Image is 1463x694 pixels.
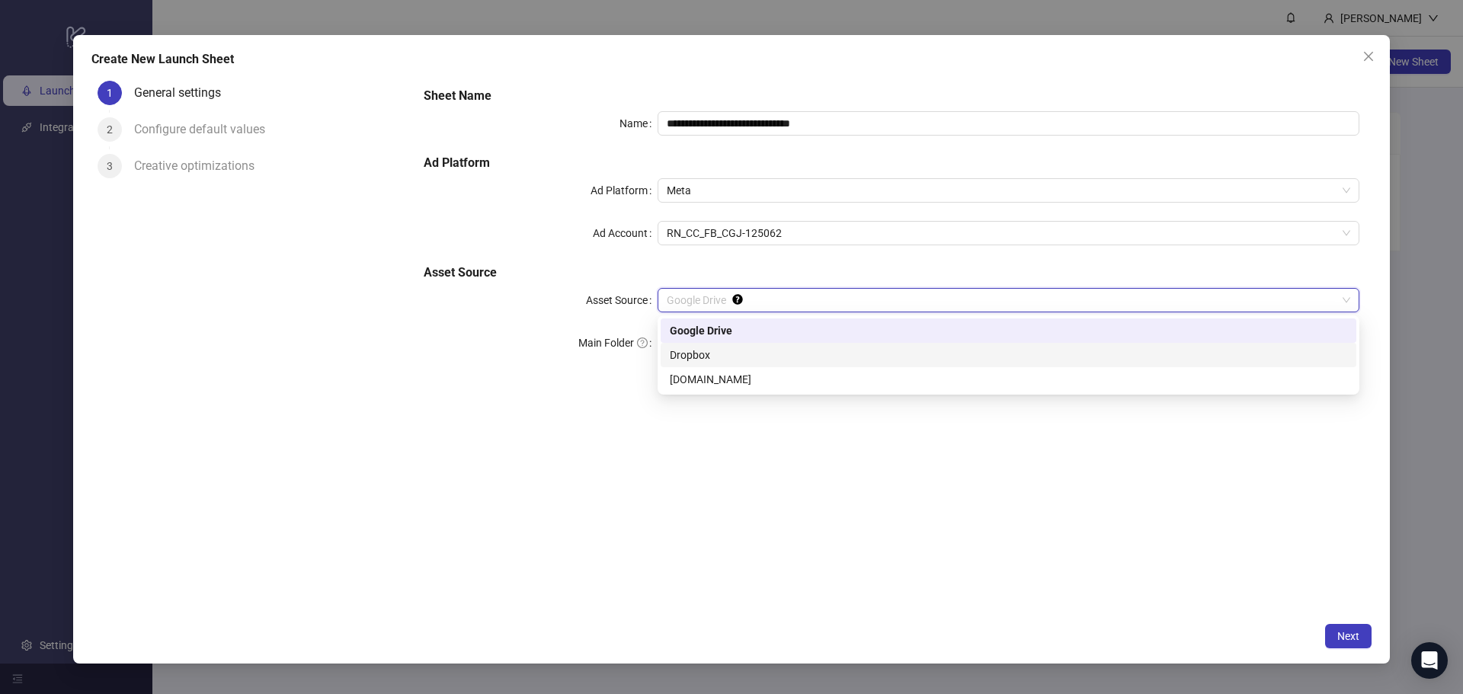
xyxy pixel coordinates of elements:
label: Ad Account [593,221,658,245]
div: Dropbox [661,343,1356,367]
button: Close [1356,44,1381,69]
div: Open Intercom Messenger [1411,642,1448,679]
div: Create New Launch Sheet [91,50,1372,69]
span: 1 [107,87,113,99]
h5: Ad Platform [424,154,1359,172]
div: Frame.io [661,367,1356,392]
span: question-circle [637,337,648,348]
h5: Asset Source [424,264,1359,282]
label: Name [619,111,658,136]
label: Asset Source [586,288,658,312]
span: Next [1337,630,1359,642]
span: 2 [107,123,113,136]
div: General settings [134,81,233,105]
span: 3 [107,160,113,172]
div: Tooltip anchor [731,293,744,306]
div: Google Drive [661,318,1356,343]
button: Next [1325,624,1372,648]
h5: Sheet Name [424,87,1359,105]
div: Google Drive [670,322,1347,339]
span: RN_CC_FB_CGJ-125062 [667,222,1350,245]
span: close [1362,50,1375,62]
div: Dropbox [670,347,1347,363]
input: Name [658,111,1359,136]
div: Creative optimizations [134,154,267,178]
div: Configure default values [134,117,277,142]
span: Google Drive [667,289,1350,312]
label: Ad Platform [591,178,658,203]
div: [DOMAIN_NAME] [670,371,1347,388]
label: Main Folder [578,331,658,355]
span: Meta [667,179,1350,202]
